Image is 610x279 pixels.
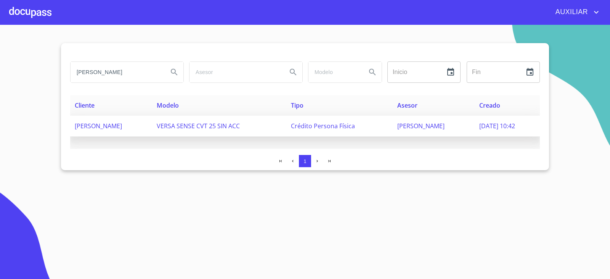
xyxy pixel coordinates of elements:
[165,63,183,81] button: Search
[397,101,417,110] span: Asesor
[299,155,311,167] button: 1
[75,101,95,110] span: Cliente
[291,101,303,110] span: Tipo
[550,6,601,18] button: account of current user
[284,63,302,81] button: Search
[479,101,500,110] span: Creado
[157,101,179,110] span: Modelo
[157,122,240,130] span: VERSA SENSE CVT 25 SIN ACC
[71,62,162,82] input: search
[479,122,515,130] span: [DATE] 10:42
[303,158,306,164] span: 1
[308,62,360,82] input: search
[291,122,355,130] span: Crédito Persona Física
[397,122,445,130] span: [PERSON_NAME]
[363,63,382,81] button: Search
[75,122,122,130] span: [PERSON_NAME]
[189,62,281,82] input: search
[550,6,592,18] span: AUXILIAR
